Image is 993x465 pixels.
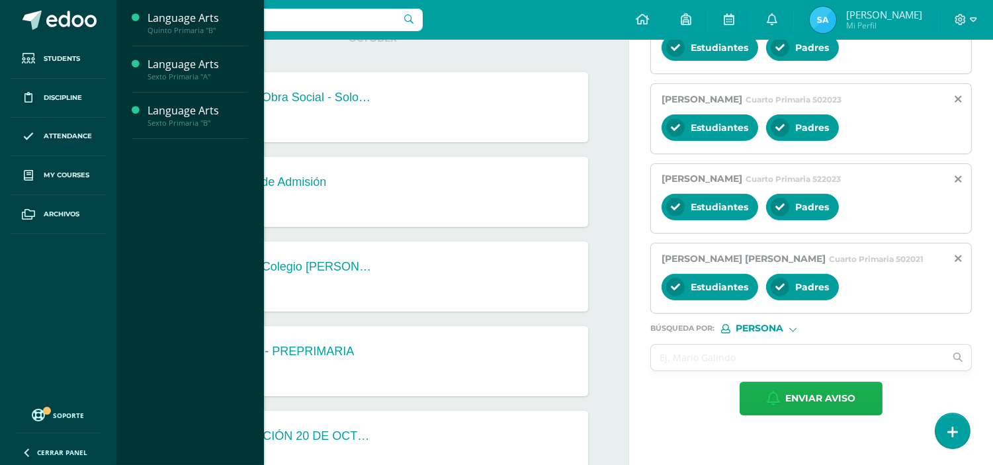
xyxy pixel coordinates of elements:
[810,7,836,33] img: e5e99b6d7451bf04cac4f474415441b6.png
[16,405,101,423] a: Soporte
[11,79,106,118] a: Discipline
[846,8,922,21] span: [PERSON_NAME]
[721,324,820,333] div: [object Object]
[148,11,248,35] a: Language ArtsQuinto Primaria "B"
[148,11,248,26] div: Language Arts
[44,209,79,220] span: Archivos
[148,57,248,72] div: Language Arts
[662,173,742,185] span: [PERSON_NAME]
[662,253,826,265] span: [PERSON_NAME] [PERSON_NAME]
[214,91,372,105] div: [DATE] - Obra Social - Solo asiste SECUNDARIA.
[148,118,248,128] div: Sexto Primaria "B"
[651,345,945,370] input: Ej. Mario Galindo
[148,103,248,128] a: Language ArtsSexto Primaria "B"
[214,345,354,359] div: Clausura - PREPRIMARIA
[662,93,742,105] span: [PERSON_NAME]
[37,448,87,457] span: Cerrar panel
[214,429,372,443] div: REVOLUCIÓN 20 DE OCTUBRE - Asueto
[746,174,841,184] span: Cuarto Primaria 522023
[795,122,829,134] span: Padres
[795,42,829,54] span: Padres
[44,93,82,103] span: Discipline
[11,195,106,234] a: Archivos
[214,260,372,274] div: [DATE] - Colegio [PERSON_NAME]
[795,281,829,293] span: Padres
[11,156,106,195] a: My courses
[846,20,922,31] span: Mi Perfil
[829,254,924,264] span: Cuarto Primaria 502021
[785,382,855,415] span: Enviar aviso
[44,170,89,181] span: My courses
[691,201,748,213] span: Estudiantes
[125,9,423,31] input: Search a user…
[746,95,842,105] span: Cuarto Primaria 502023
[44,54,80,64] span: Students
[691,281,748,293] span: Estudiantes
[214,175,326,189] div: Pruebas de Admisión
[148,26,248,35] div: Quinto Primaria "B"
[11,118,106,157] a: Attendance
[795,201,829,213] span: Padres
[11,40,106,79] a: Students
[691,42,748,54] span: Estudiantes
[54,411,85,420] span: Soporte
[148,103,248,118] div: Language Arts
[691,122,748,134] span: Estudiantes
[44,131,92,142] span: Attendance
[740,382,883,415] button: Enviar aviso
[736,325,783,332] span: Persona
[148,57,248,81] a: Language ArtsSexto Primaria "A"
[650,325,714,332] span: Búsqueda por :
[148,72,248,81] div: Sexto Primaria "A"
